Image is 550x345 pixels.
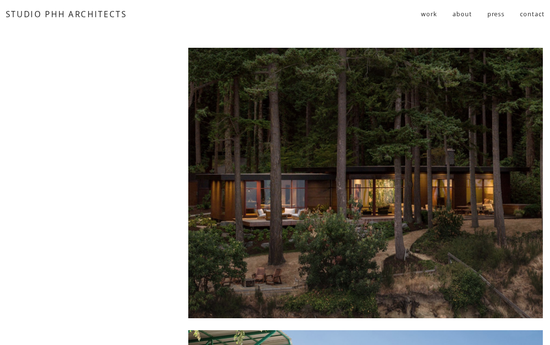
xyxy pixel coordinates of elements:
span: work [421,7,437,22]
a: press [487,6,505,22]
a: folder dropdown [421,6,437,22]
a: STUDIO PHH ARCHITECTS [6,9,127,20]
a: about [453,6,472,22]
a: contact [520,6,544,22]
